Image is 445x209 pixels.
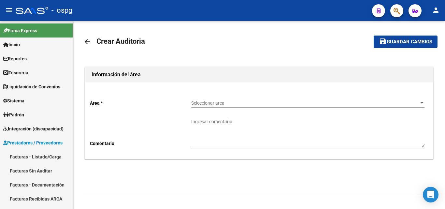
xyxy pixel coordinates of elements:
[3,139,63,146] span: Prestadores / Proveedores
[3,55,27,62] span: Reportes
[379,37,387,45] mat-icon: save
[3,27,37,34] span: Firma Express
[3,83,60,90] span: Liquidación de Convenios
[92,69,426,80] h1: Información del área
[387,39,432,45] span: Guardar cambios
[3,111,24,118] span: Padrón
[374,36,438,48] button: Guardar cambios
[3,125,64,132] span: Integración (discapacidad)
[3,41,20,48] span: Inicio
[5,6,13,14] mat-icon: menu
[432,6,440,14] mat-icon: person
[83,38,91,46] mat-icon: arrow_back
[90,99,191,107] p: Area *
[423,187,438,202] div: Open Intercom Messenger
[3,97,24,104] span: Sistema
[96,37,145,45] span: Crear Auditoria
[90,140,191,147] p: Comentario
[191,100,419,106] span: Seleccionar area
[3,69,28,76] span: Tesorería
[51,3,72,18] span: - ospg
